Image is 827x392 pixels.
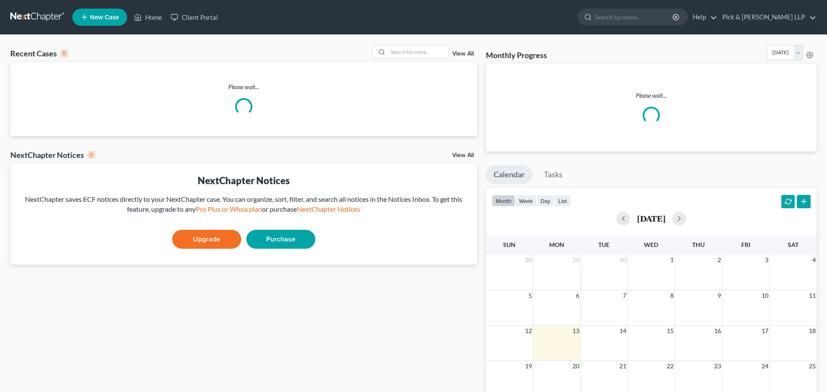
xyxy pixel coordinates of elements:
span: 1 [669,255,675,265]
span: 17 [761,326,769,336]
div: NextChapter Notices [17,174,470,187]
a: NextChapter Notices [297,205,360,213]
a: Calendar [486,165,532,184]
span: 15 [666,326,675,336]
span: New Case [90,14,119,21]
span: 5 [528,290,533,301]
span: 3 [764,255,769,265]
span: 25 [808,361,817,371]
a: Home [130,9,166,25]
span: 19 [524,361,533,371]
span: Sat [788,241,799,248]
span: 30 [619,255,627,265]
span: 9 [717,290,722,301]
span: 14 [619,326,627,336]
span: 23 [713,361,722,371]
span: 21 [619,361,627,371]
a: Pick & [PERSON_NAME] LLP [718,9,816,25]
span: 29 [572,255,580,265]
span: 10 [761,290,769,301]
span: 11 [808,290,817,301]
p: Please wait... [10,83,477,91]
a: Purchase [246,230,315,249]
span: 18 [808,326,817,336]
span: 6 [575,290,580,301]
input: Search by name... [595,9,674,25]
span: Fri [741,241,750,248]
h3: Monthly Progress [486,50,547,60]
span: 24 [761,361,769,371]
button: month [492,195,515,207]
span: 28 [524,255,533,265]
span: 4 [811,255,817,265]
span: Sun [503,241,516,248]
button: list [554,195,571,207]
span: 7 [622,290,627,301]
span: 16 [713,326,722,336]
span: Mon [549,241,564,248]
span: 13 [572,326,580,336]
button: day [537,195,554,207]
div: NextChapter saves ECF notices directly to your NextChapter case. You can organize, sort, filter, ... [17,194,470,214]
input: Search by name... [388,46,448,58]
span: Wed [644,241,658,248]
span: Thu [692,241,705,248]
a: View All [452,152,474,158]
span: 8 [669,290,675,301]
div: Recent Cases [10,48,68,59]
a: Pro Plus or Whoa plan [196,205,262,213]
a: Help [688,9,717,25]
a: Client Portal [166,9,222,25]
span: 2 [717,255,722,265]
div: 0 [87,151,95,159]
a: Tasks [536,165,570,184]
span: Tue [598,241,609,248]
span: 20 [572,361,580,371]
span: 22 [666,361,675,371]
h2: [DATE] [637,214,665,223]
a: View All [452,51,474,57]
button: week [515,195,537,207]
a: Upgrade [172,230,241,249]
p: Please wait... [493,91,810,100]
span: 12 [524,326,533,336]
div: 0 [60,49,68,57]
div: NextChapter Notices [10,150,95,160]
